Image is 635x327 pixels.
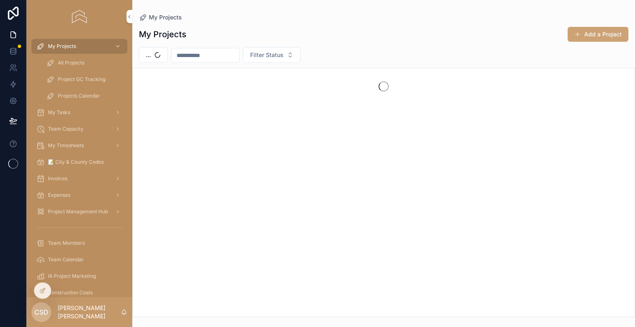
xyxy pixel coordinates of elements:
[48,126,84,132] span: Team Capacity
[48,175,67,182] span: Invoices
[139,29,186,40] h1: My Projects
[31,122,127,136] a: Team Capacity
[48,142,84,149] span: My Timesheets
[139,47,168,63] button: Select Button
[58,60,84,66] span: All Projects
[41,55,127,70] a: All Projects
[31,269,127,284] a: IA Project Marketing
[31,204,127,219] a: Project Management Hub
[31,171,127,186] a: Invoices
[31,285,127,300] a: Construction Costs
[48,109,70,116] span: My Tasks
[48,43,76,50] span: My Projects
[31,105,127,120] a: My Tasks
[26,33,132,297] div: scrollable content
[58,304,121,320] p: [PERSON_NAME] [PERSON_NAME]
[48,159,104,165] span: 📝 City & County Codes
[41,72,127,87] a: Project GC Tracking
[31,39,127,54] a: My Projects
[41,88,127,103] a: Projects Calendar
[31,252,127,267] a: Team Calendar
[48,256,84,263] span: Team Calendar
[31,155,127,169] a: 📝 City & County Codes
[48,289,93,296] span: Construction Costs
[250,51,284,59] span: Filter Status
[48,192,70,198] span: Expenses
[139,13,182,21] a: My Projects
[146,51,151,59] span: ...
[48,273,96,279] span: IA Project Marketing
[31,236,127,251] a: Team Members
[48,240,85,246] span: Team Members
[31,138,127,153] a: My Timesheets
[58,76,105,83] span: Project GC Tracking
[48,208,108,215] span: Project Management Hub
[34,307,48,317] span: CSD
[149,13,182,21] span: My Projects
[568,27,628,42] button: Add a Project
[72,10,86,23] img: App logo
[243,47,301,63] button: Select Button
[31,188,127,203] a: Expenses
[58,93,100,99] span: Projects Calendar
